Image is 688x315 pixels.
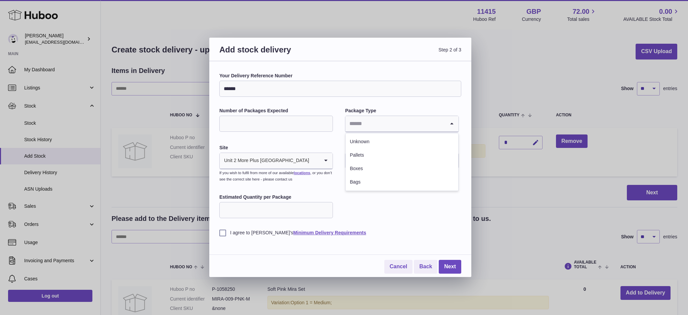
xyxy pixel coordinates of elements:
input: Search for option [309,153,319,168]
span: Step 2 of 3 [340,44,461,63]
label: Package Type [345,108,459,114]
label: Number of Packages Expected [219,108,333,114]
a: locations [294,171,310,175]
a: Minimum Delivery Requirements [293,230,366,235]
label: Expected Delivery Date [345,145,459,151]
a: Back [414,260,437,274]
a: Cancel [384,260,413,274]
label: Site [219,145,333,151]
label: Estimated Quantity per Package [219,194,333,200]
h3: Add stock delivery [219,44,340,63]
small: If you wish to fulfil from more of our available , or you don’t see the correct site here - pleas... [219,171,332,181]
div: Search for option [345,116,458,132]
label: I agree to [PERSON_NAME]'s [219,230,461,236]
input: Search for option [345,116,445,131]
label: Your Delivery Reference Number [219,73,461,79]
span: Unit 2 More Plus [GEOGRAPHIC_DATA] [220,153,309,168]
a: Next [439,260,461,274]
div: Search for option [220,153,333,169]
